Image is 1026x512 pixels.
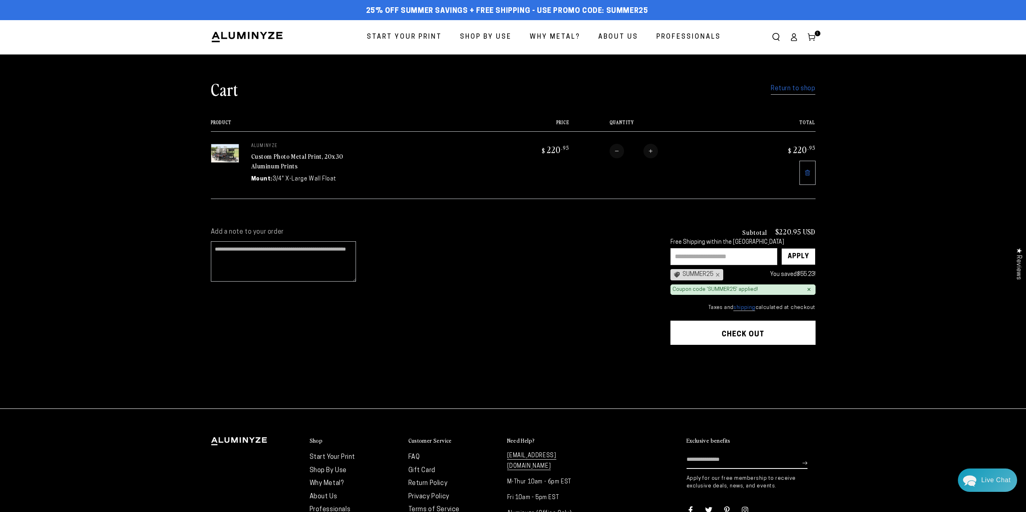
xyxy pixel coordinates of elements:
th: Total [738,120,815,131]
th: Price [492,120,569,131]
span: $55.23 [797,272,814,278]
h2: Customer Service [408,437,452,444]
a: Shop By Use [310,467,347,474]
label: Add a note to your order [211,228,654,236]
summary: Exclusive benefits [687,437,816,445]
bdi: 220 [787,144,816,155]
span: 1 [816,31,819,36]
span: 25% off Summer Savings + Free Shipping - Use Promo Code: SUMMER25 [366,7,648,16]
span: Professionals [656,31,721,43]
a: Start Your Print [361,27,448,48]
span: Why Metal? [530,31,580,43]
p: Fri 10am - 5pm EST [507,493,598,503]
a: Gift Card [408,467,435,474]
sup: .95 [561,144,569,151]
img: Aluminyze [211,31,283,43]
div: Free Shipping within the [GEOGRAPHIC_DATA] [670,239,816,246]
h3: Subtotal [742,229,767,235]
div: SUMMER25 [670,269,723,280]
span: Start Your Print [367,31,442,43]
a: Why Metal? [310,480,344,487]
a: Remove 20"x30" Rectangle Silver Matte Aluminyzed Photo [799,161,816,185]
div: Coupon code 'SUMMER25' applied! [672,286,758,293]
button: Check out [670,321,816,345]
a: Shop By Use [454,27,518,48]
button: Subscribe [802,451,807,475]
bdi: 220 [541,144,569,155]
summary: Search our site [767,28,785,46]
a: About Us [592,27,644,48]
small: Taxes and calculated at checkout [670,304,816,312]
div: Click to open Judge.me floating reviews tab [1011,241,1026,286]
th: Quantity [569,120,738,131]
a: FAQ [408,454,420,460]
div: Chat widget toggle [958,468,1017,492]
dd: 3/4" X-Large Wall Float [273,175,336,183]
h2: Exclusive benefits [687,437,730,444]
a: Return Policy [408,480,448,487]
a: Start Your Print [310,454,356,460]
a: Why Metal? [524,27,586,48]
div: You saved ! [727,269,816,280]
span: $ [542,147,545,155]
p: aluminyze [251,144,372,149]
h1: Cart [211,79,238,99]
h2: Shop [310,437,323,444]
span: About Us [598,31,638,43]
p: M-Thur 10am - 6pm EST [507,477,598,487]
a: About Us [310,493,337,500]
input: Quantity for Custom Photo Metal Print, 20x30 Aluminum Prints [624,144,643,158]
dt: Mount: [251,175,273,183]
summary: Customer Service [408,437,499,445]
div: Contact Us Directly [981,468,1011,492]
iframe: PayPal-paypal [670,361,816,378]
div: Apply [788,249,809,265]
a: Privacy Policy [408,493,450,500]
a: Return to shop [771,83,815,95]
a: Custom Photo Metal Print, 20x30 Aluminum Prints [251,151,344,171]
a: Professionals [650,27,727,48]
sup: .95 [807,144,816,151]
span: Shop By Use [460,31,512,43]
summary: Need Help? [507,437,598,445]
h2: Need Help? [507,437,535,444]
p: Apply for our free membership to receive exclusive deals, news, and events. [687,475,816,489]
div: × [807,286,811,293]
span: $ [788,147,792,155]
div: × [714,272,720,278]
summary: Shop [310,437,400,445]
a: [EMAIL_ADDRESS][DOMAIN_NAME] [507,453,556,470]
th: Product [211,120,492,131]
p: $220.95 USD [775,228,816,235]
img: 20"x30" Rectangle Silver Matte Aluminyzed Photo [211,144,239,163]
a: shipping [733,305,755,311]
